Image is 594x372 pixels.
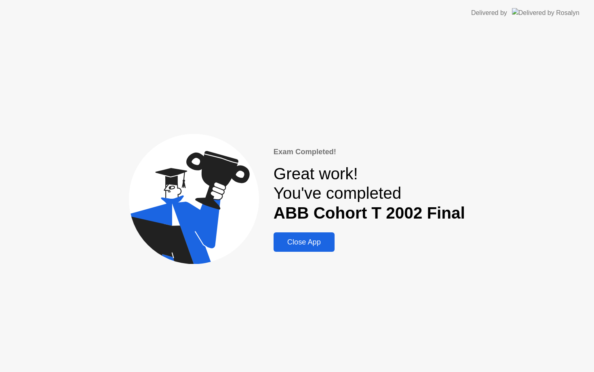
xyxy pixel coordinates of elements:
img: Delivered by Rosalyn [512,8,579,17]
b: ABB Cohort T 2002 Final [274,204,465,222]
div: Great work! You've completed [274,164,465,223]
button: Close App [274,232,335,252]
div: Close App [276,238,332,247]
div: Exam Completed! [274,146,465,157]
div: Delivered by [471,8,507,18]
